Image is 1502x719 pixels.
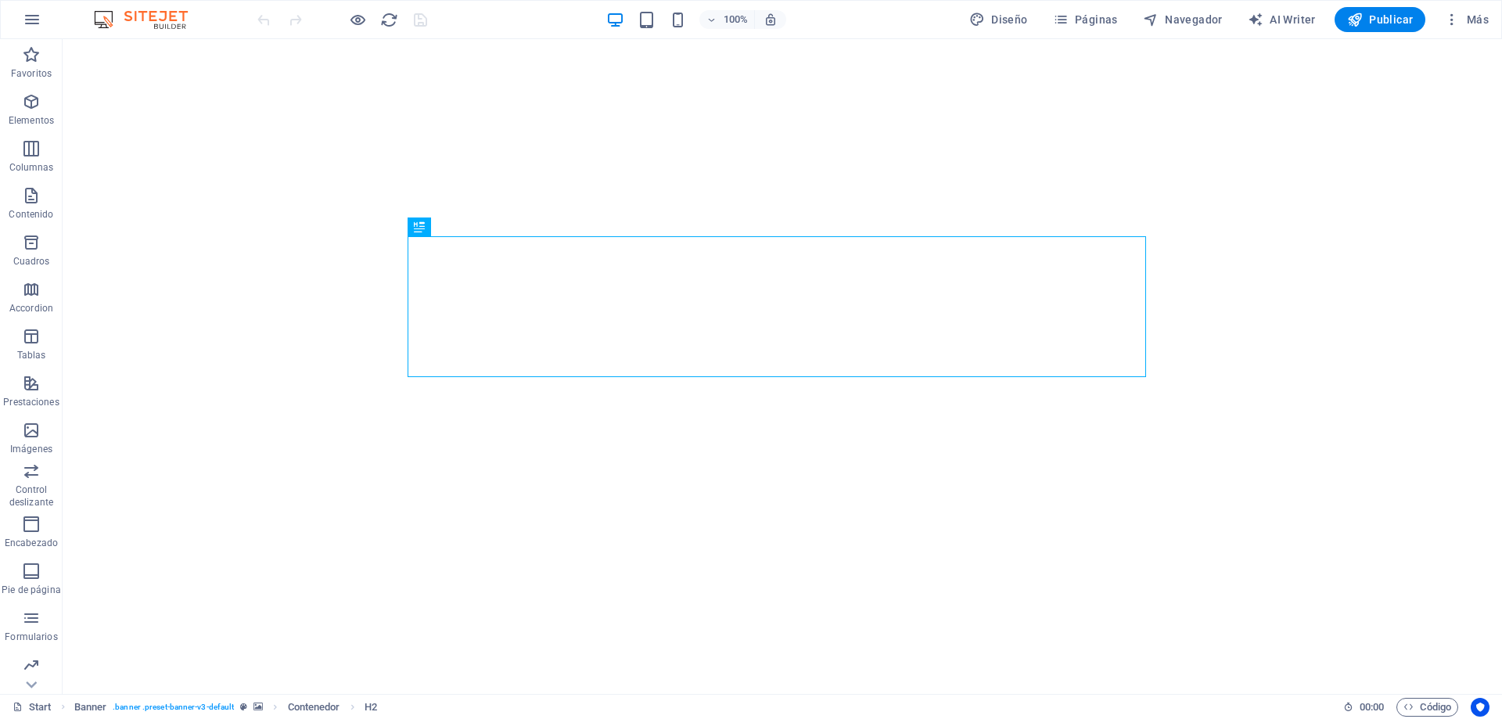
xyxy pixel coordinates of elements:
p: Favoritos [11,67,52,80]
p: Accordion [9,302,53,315]
p: Contenido [9,208,53,221]
nav: breadcrumb [74,698,377,717]
i: Este elemento contiene un fondo [253,703,263,711]
button: Páginas [1047,7,1124,32]
a: Haz clic para cancelar la selección y doble clic para abrir páginas [13,698,52,717]
span: Diseño [969,12,1028,27]
p: Encabezado [5,537,58,549]
span: Más [1444,12,1489,27]
button: Más [1438,7,1495,32]
p: Elementos [9,114,54,127]
p: Imágenes [10,443,52,455]
span: Páginas [1053,12,1118,27]
span: 00 00 [1360,698,1384,717]
span: Navegador [1143,12,1223,27]
button: AI Writer [1241,7,1322,32]
button: Diseño [963,7,1034,32]
div: Diseño (Ctrl+Alt+Y) [963,7,1034,32]
h6: Tiempo de la sesión [1343,698,1385,717]
button: Publicar [1335,7,1426,32]
p: Formularios [5,631,57,643]
span: AI Writer [1248,12,1316,27]
i: Este elemento es un preajuste personalizable [240,703,247,711]
button: Navegador [1137,7,1229,32]
h6: 100% [723,10,748,29]
span: Haz clic para seleccionar y doble clic para editar [288,698,340,717]
p: Tablas [17,349,46,361]
span: Publicar [1347,12,1414,27]
span: Haz clic para seleccionar y doble clic para editar [74,698,107,717]
span: Código [1403,698,1451,717]
span: . banner .preset-banner-v3-default [113,698,234,717]
span: : [1371,701,1373,713]
button: reload [379,10,398,29]
button: Haz clic para salir del modo de previsualización y seguir editando [348,10,367,29]
i: Volver a cargar página [380,11,398,29]
button: Código [1396,698,1458,717]
p: Prestaciones [3,396,59,408]
p: Pie de página [2,584,60,596]
button: 100% [699,10,755,29]
p: Cuadros [13,255,50,268]
i: Al redimensionar, ajustar el nivel de zoom automáticamente para ajustarse al dispositivo elegido. [764,13,778,27]
button: Usercentrics [1471,698,1489,717]
span: Haz clic para seleccionar y doble clic para editar [365,698,377,717]
img: Editor Logo [90,10,207,29]
p: Columnas [9,161,54,174]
